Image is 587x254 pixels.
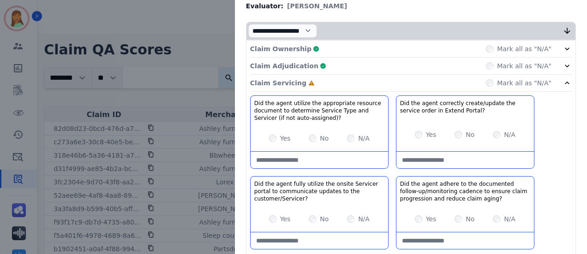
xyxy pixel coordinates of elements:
[504,130,515,139] label: N/A
[504,214,515,224] label: N/A
[497,78,551,88] label: Mark all as "N/A"
[254,100,384,122] h3: Did the agent utilize the appropriate resource document to determine Service Type and Servicer (i...
[358,134,370,143] label: N/A
[358,214,370,224] label: N/A
[250,78,306,88] p: Claim Servicing
[466,130,474,139] label: No
[246,1,576,11] div: Evaluator:
[250,61,318,71] p: Claim Adjudication
[497,61,551,71] label: Mark all as "N/A"
[320,214,329,224] label: No
[254,180,384,202] h3: Did the agent fully utilize the onsite Servicer portal to communicate updates to the customer/Ser...
[497,44,551,53] label: Mark all as "N/A"
[400,100,530,114] h3: Did the agent correctly create/update the service order in Extend Portal?
[280,134,291,143] label: Yes
[287,1,347,11] span: [PERSON_NAME]
[426,214,437,224] label: Yes
[400,180,530,202] h3: Did the agent adhere to the documented follow-up/monitoring cadence to ensure claim progression a...
[426,130,437,139] label: Yes
[280,214,291,224] label: Yes
[320,134,329,143] label: No
[250,44,311,53] p: Claim Ownership
[466,214,474,224] label: No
